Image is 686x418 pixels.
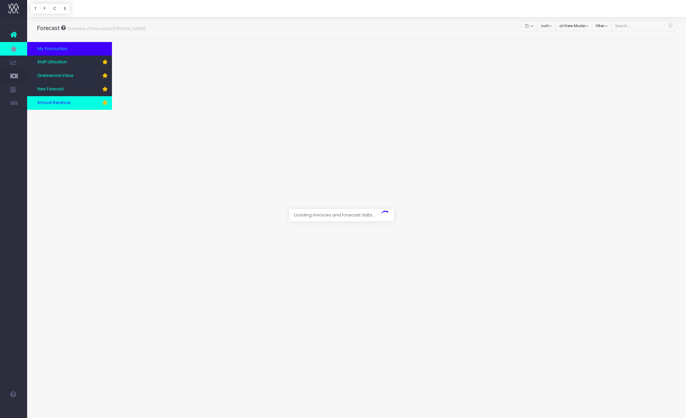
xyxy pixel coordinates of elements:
[289,209,380,221] span: Loading invoices and forecast data...
[27,83,112,96] a: New Forecast
[31,3,70,14] div: Vertical button group
[40,3,50,14] button: F
[8,404,19,415] img: images/default_profile_image.png
[37,100,70,106] span: Annual Revenue
[27,56,112,69] a: Staff Utilisation
[31,3,40,14] button: T
[37,73,73,79] span: Overservice Value
[37,45,68,52] span: My Favourites
[27,69,112,83] a: Overservice Value
[37,86,64,92] span: New Forecast
[60,3,70,14] button: S
[27,96,112,110] a: Annual Revenue
[37,59,67,65] span: Staff Utilisation
[50,3,60,14] button: C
